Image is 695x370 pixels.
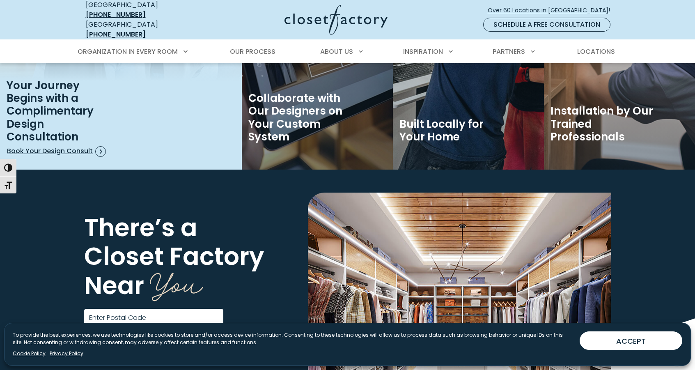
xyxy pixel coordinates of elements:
span: About Us [320,47,353,56]
a: Schedule a Free Consultation [483,18,610,32]
a: Book Your Design Consult [7,143,115,160]
input: Enter Postal Code [84,309,223,326]
img: Closet Factory Logo [284,5,388,35]
p: To provide the best experiences, we use technologies like cookies to store and/or access device i... [13,331,573,346]
h3: Built Locally for Your Home [399,118,508,143]
span: Locations [577,47,615,56]
span: Our Process [230,47,275,56]
a: Over 60 Locations in [GEOGRAPHIC_DATA]! [487,3,617,18]
span: Inspiration [403,47,443,56]
span: Organization in Every Room [78,47,178,56]
div: [GEOGRAPHIC_DATA] [86,20,205,39]
span: Over 60 Locations in [GEOGRAPHIC_DATA]! [488,6,617,15]
nav: Primary Menu [72,40,624,63]
span: Partners [493,47,525,56]
span: Near [84,268,144,303]
button: ACCEPT [580,331,682,350]
span: You [150,259,203,303]
span: Book Your Design Consult [7,146,115,157]
a: [PHONE_NUMBER] [86,30,146,39]
a: [PHONE_NUMBER] [86,10,146,19]
a: Privacy Policy [50,350,83,357]
span: Closet Factory [84,239,264,274]
h3: Collaborate with Our Designers on Your Custom System [248,92,357,143]
label: Enter Postal Code [89,315,146,321]
span: There’s a [84,210,197,245]
h3: Your Journey Begins with a Complimentary Design Consultation [7,79,115,143]
h3: Installation by Our Trained Professionals [550,105,659,143]
a: Cookie Policy [13,350,46,357]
